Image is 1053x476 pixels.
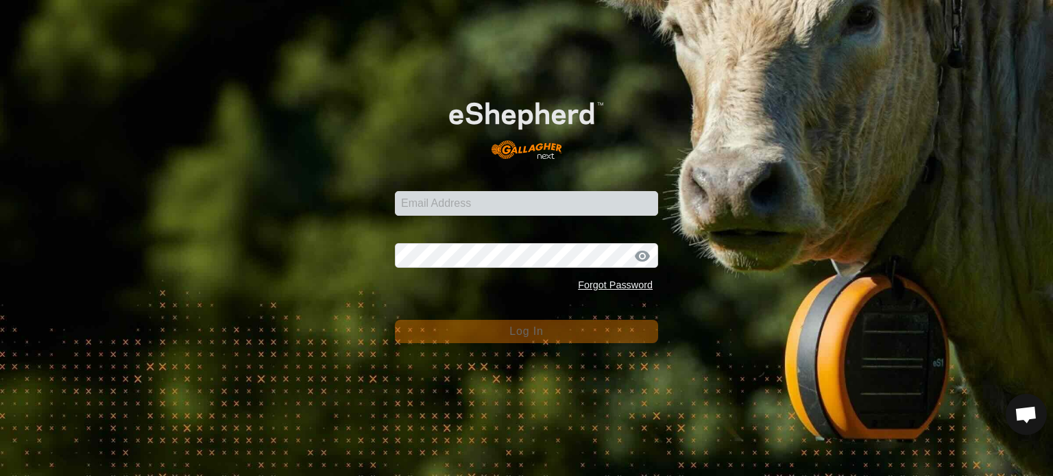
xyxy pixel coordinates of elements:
[1006,394,1047,435] div: Open chat
[578,279,653,290] a: Forgot Password
[509,325,543,337] span: Log In
[395,320,658,343] button: Log In
[395,191,658,216] input: Email Address
[421,80,631,170] img: E-shepherd Logo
